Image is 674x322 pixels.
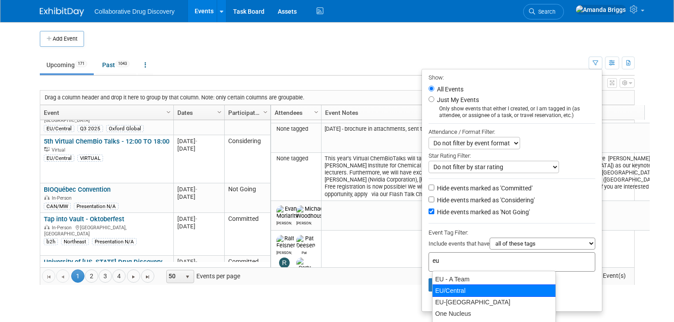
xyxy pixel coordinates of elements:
[127,269,140,283] a: Go to the next page
[429,278,457,292] button: Apply
[115,61,130,67] span: 1043
[435,184,532,193] label: Hide events marked as 'Committed'
[535,8,555,15] span: Search
[155,269,249,283] span: Events per page
[95,8,175,15] span: Collaborative Drug Discovery
[575,5,626,15] img: Amanda Briggs
[195,186,197,193] span: -
[195,138,197,144] span: -
[296,249,312,255] div: Pat Deesen
[52,225,74,231] span: In-Person
[44,195,50,200] img: In-Person Event
[77,155,103,162] div: VIRTUAL
[435,86,463,92] label: All Events
[523,4,564,19] a: Search
[40,8,84,16] img: ExhibitDay
[279,258,290,268] img: Ryan Censullo
[276,220,292,225] div: Evan Moriarity
[44,125,74,132] div: EU/Central
[276,205,298,220] img: Evan Moriarity
[56,269,69,283] a: Go to the previous page
[296,205,326,220] img: Michael Woodhouse
[75,61,87,67] span: 171
[52,147,68,153] span: Virtual
[177,105,218,120] a: Dates
[106,125,144,132] div: Oxford Global
[52,195,74,201] span: In-Person
[177,223,220,230] div: [DATE]
[429,227,595,238] div: Event Tag Filter:
[260,105,270,118] a: Column Settings
[296,235,315,249] img: Pat Deesen
[85,269,98,283] a: 2
[59,273,66,280] span: Go to the previous page
[42,269,55,283] a: Go to the first page
[184,273,191,280] span: select
[177,258,220,265] div: [DATE]
[44,186,111,193] a: BIOQuébec Convention
[177,193,220,201] div: [DATE]
[44,225,50,229] img: In-Person Event
[74,203,119,210] div: Presentation N/A
[429,149,595,161] div: Star Rating Filter:
[40,31,84,47] button: Add Event
[195,258,197,265] span: -
[44,238,58,245] div: b2h
[61,238,89,245] div: Northeast
[44,203,71,210] div: CAN/MW
[44,155,74,162] div: EU/Central
[276,235,295,249] img: Ralf Felsner
[130,273,137,280] span: Go to the next page
[167,270,182,283] span: 50
[296,258,313,279] img: Carly Hutner
[44,137,169,145] a: 5th Virtual ChemBio Talks - 12:00 TO 18:00
[77,125,103,132] div: Q3 2025
[44,147,50,152] img: Virtual Event
[177,137,220,145] div: [DATE]
[432,284,556,297] div: EU/Central
[274,125,318,133] div: None tagged
[165,109,172,116] span: Column Settings
[40,57,94,73] a: Upcoming171
[195,216,197,222] span: -
[40,91,634,105] div: Drag a column header and drop it here to group by that column. Note: only certain columns are gro...
[296,220,312,225] div: Michael Woodhouse
[177,215,220,223] div: [DATE]
[433,308,555,319] div: One Nucleus
[71,269,84,283] span: 1
[224,183,270,213] td: Not Going
[214,105,224,118] a: Column Settings
[262,109,269,116] span: Column Settings
[429,106,595,119] div: Only show events that either I created, or I am tagged in (as attendee, or assignee of a task, or...
[433,256,556,265] input: Type tag and hit enter
[435,95,479,104] label: Just My Events
[325,105,671,120] a: Event Notes
[429,238,595,252] div: Include events that have
[44,224,169,237] div: [GEOGRAPHIC_DATA], [GEOGRAPHIC_DATA]
[429,72,595,83] div: Show:
[177,186,220,193] div: [DATE]
[112,269,126,283] a: 4
[44,258,162,274] a: University of [US_STATE] Drug Discovery Symposium
[216,109,223,116] span: Column Settings
[311,105,321,118] a: Column Settings
[92,238,137,245] div: Presentation N/A
[313,109,320,116] span: Column Settings
[99,269,112,283] a: 3
[435,208,530,216] label: Hide events marked as 'Not Going'
[228,105,264,120] a: Participation
[141,269,154,283] a: Go to the last page
[429,127,595,137] div: Attendance / Format Filter:
[44,105,168,120] a: Event
[276,249,292,255] div: Ralf Felsner
[45,273,52,280] span: Go to the first page
[44,215,124,223] a: Tap into Vault - Oktoberfest
[177,145,220,152] div: [DATE]
[224,213,270,256] td: Committed
[433,273,555,285] div: EU - A Team
[144,273,151,280] span: Go to the last page
[164,105,173,118] a: Column Settings
[274,155,318,162] div: None tagged
[435,196,535,205] label: Hide events marked as 'Considering'
[433,296,555,308] div: EU-[GEOGRAPHIC_DATA]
